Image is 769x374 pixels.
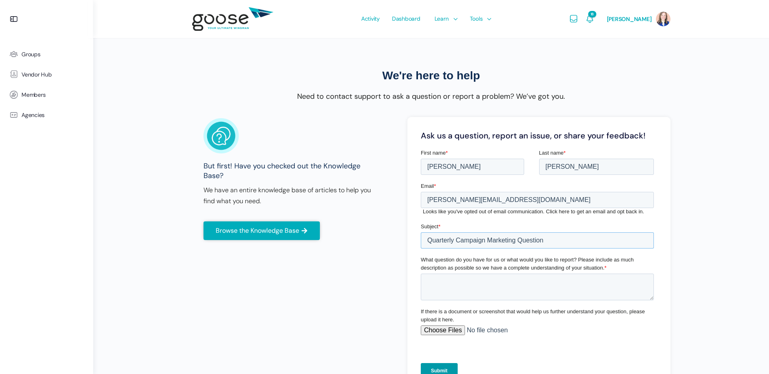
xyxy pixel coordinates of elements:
a: Browse the Knowledge Base [203,221,320,240]
span: Members [21,91,45,98]
h1: We're here to help [197,68,666,83]
a: Vendor Hub [4,64,89,85]
iframe: Chat Widget [728,335,769,374]
a: Groups [4,44,89,64]
p: Need to contact support to ask a question or report a problem? We’ve got you. [197,91,666,102]
span: We have an entire knowledge base of articles to help you find what you need. [203,186,371,205]
h2: Ask us a question, report an issue, or share your feedback! [421,130,657,141]
a: Agencies [4,105,89,125]
span: [PERSON_NAME] [607,15,652,23]
span: Browse the Knowledge Base [216,227,299,234]
span: 18 [588,11,596,17]
a: Members [4,85,89,105]
h3: But first! Have you checked out the Knowledge Base? [203,161,380,181]
span: Groups [21,51,41,58]
span: Agencies [21,112,45,119]
span: Vendor Hub [21,71,52,78]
